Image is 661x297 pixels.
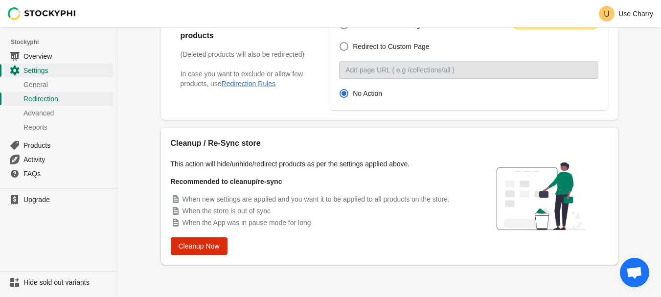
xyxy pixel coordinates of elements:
[4,91,113,106] a: Redirection
[179,242,220,250] span: Cleanup Now
[4,49,113,63] a: Overview
[4,120,113,134] a: Reports
[181,69,310,89] p: In case you want to exclude or allow few products, use
[23,108,111,118] span: Advanced
[4,193,113,206] a: Upgrade
[4,138,113,152] a: Products
[23,94,111,104] span: Redirection
[23,140,111,150] span: Products
[181,18,310,42] h2: Action on hidden out-of-stock products
[181,49,310,59] h3: (Deleted products will also be redirected)
[171,178,282,185] strong: Recommended to cleanup/re-sync
[8,7,76,20] img: Stockyphi
[171,137,464,149] h2: Cleanup / Re-Sync store
[604,10,610,18] text: U
[23,195,111,205] span: Upgrade
[23,169,111,179] span: FAQs
[4,63,113,77] a: Settings
[4,275,113,289] a: Hide sold out variants
[4,77,113,91] a: General
[182,195,450,203] span: When new settings are applied and you want it to be applied to all products on the store.
[11,37,117,47] span: Stockyphi
[595,4,657,23] button: Avatar with initials UUse Charry
[4,106,113,120] a: Advanced
[4,152,113,166] a: Activity
[620,258,649,287] a: Open chat
[23,277,111,287] span: Hide sold out variants
[23,122,111,132] span: Reports
[171,159,464,169] p: This action will hide/unhide/redirect products as per the settings applied above.
[353,42,429,51] span: Redirect to Custom Page
[171,237,228,255] button: Cleanup Now
[23,51,111,61] span: Overview
[339,61,598,79] input: Add page URL ( e.g /collections/all )
[182,207,271,215] span: When the store is out of sync
[23,155,111,164] span: Activity
[23,80,111,90] span: General
[23,66,111,75] span: Settings
[353,89,382,98] span: No Action
[4,166,113,181] a: FAQs
[222,80,276,88] button: Redirection Rules
[599,6,615,22] span: Avatar with initials U
[618,10,653,18] p: Use Charry
[182,219,311,227] span: When the App was in pause mode for long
